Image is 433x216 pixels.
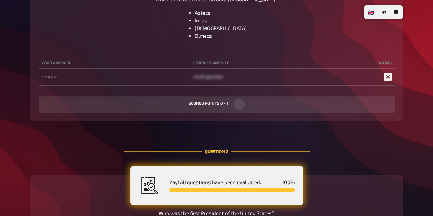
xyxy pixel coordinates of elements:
[191,58,374,69] th: Correct answer
[124,132,310,171] div: Question 2
[282,179,295,185] span: 100 %
[195,16,247,24] li: Incas
[193,73,223,79] span: nicht gucken
[195,9,247,17] li: Aztecs
[39,189,395,201] h2: Question 2
[41,73,56,79] i: empty
[189,101,228,105] label: scored points 0 / 1
[195,32,247,40] li: Olmecs
[39,58,191,69] th: Your answer
[195,24,247,32] li: [DEMOGRAPHIC_DATA]
[169,179,261,185] span: Yay! All questions have been evaluated.
[365,7,377,18] li: 🇬🇧
[374,58,395,69] th: Rating
[384,73,392,79] span: Unfortunately wrong
[158,210,275,216] span: Who was the first President of the United States?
